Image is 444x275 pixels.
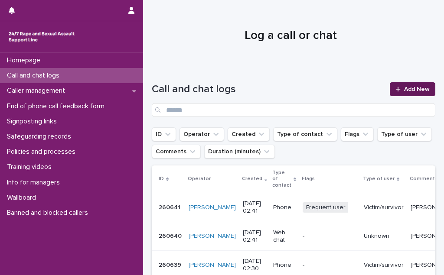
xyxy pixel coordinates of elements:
a: Add New [390,82,435,96]
p: ID [159,174,164,184]
p: Signposting links [3,117,64,126]
p: - [303,233,357,240]
a: [PERSON_NAME] [189,233,236,240]
button: ID [152,127,176,141]
span: Add New [404,86,430,92]
p: End of phone call feedback form [3,102,111,110]
p: [DATE] 02:30 [243,258,266,272]
p: - [303,262,357,269]
p: Caller management [3,87,72,95]
p: Type of contact [272,168,291,190]
button: Created [228,127,270,141]
img: rhQMoQhaT3yELyF149Cw [7,28,76,45]
p: [DATE] 02:41 [243,200,266,215]
p: Web chat [273,229,295,244]
button: Comments [152,145,201,159]
p: Operator [188,174,211,184]
a: [PERSON_NAME] [189,262,236,269]
h1: Log a call or chat [152,29,429,43]
button: Duration (minutes) [204,145,275,159]
p: 260640 [159,231,183,240]
p: Flags [302,174,315,184]
button: Flags [341,127,374,141]
button: Type of contact [273,127,337,141]
p: Wallboard [3,194,43,202]
p: [DATE] 02:41 [243,229,266,244]
p: Training videos [3,163,59,171]
p: Call and chat logs [3,71,66,80]
p: Phone [273,262,295,269]
button: Operator [180,127,224,141]
p: Comments [410,174,437,184]
p: Created [242,174,262,184]
p: 260641 [159,202,182,211]
p: Victim/survivor [364,204,404,211]
p: Phone [273,204,295,211]
span: Frequent user [303,202,349,213]
p: Info for managers [3,178,67,187]
a: [PERSON_NAME] [189,204,236,211]
p: Unknown [364,233,404,240]
input: Search [152,103,435,117]
p: Type of user [363,174,395,184]
p: 260639 [159,260,183,269]
p: Banned and blocked callers [3,209,95,217]
button: Type of user [377,127,432,141]
p: Victim/survivor [364,262,404,269]
h1: Call and chat logs [152,83,385,96]
p: Safeguarding records [3,133,78,141]
p: Homepage [3,56,47,65]
p: Policies and processes [3,148,82,156]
